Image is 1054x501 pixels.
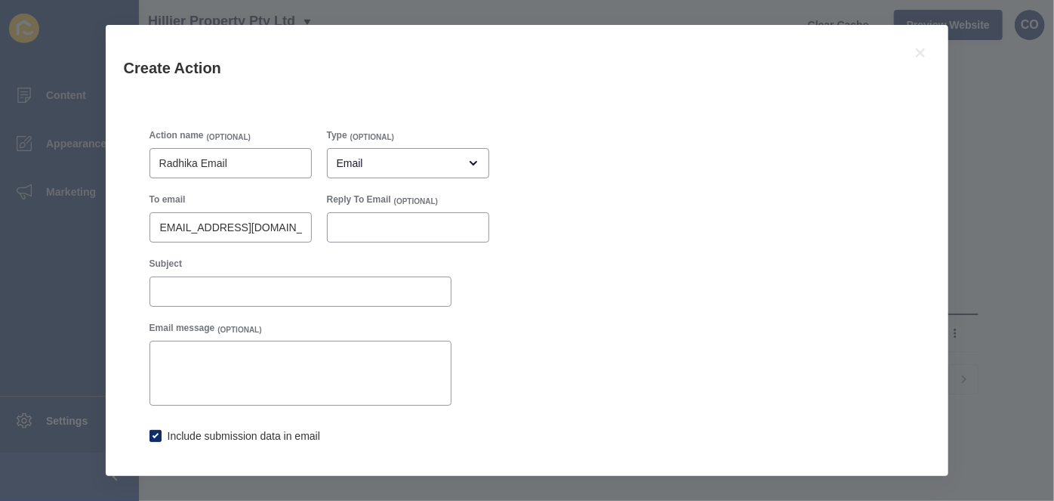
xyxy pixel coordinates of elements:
[149,322,215,334] label: Email message
[207,132,251,143] span: (OPTIONAL)
[350,132,394,143] span: (OPTIONAL)
[327,129,347,141] label: Type
[149,129,204,141] label: Action name
[217,325,261,336] span: (OPTIONAL)
[394,196,438,207] span: (OPTIONAL)
[124,58,893,78] h1: Create Action
[327,148,489,178] div: open menu
[168,428,320,444] label: Include submission data in email
[149,258,182,270] label: Subject
[149,193,186,206] label: To email
[327,193,391,206] label: Reply To Email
